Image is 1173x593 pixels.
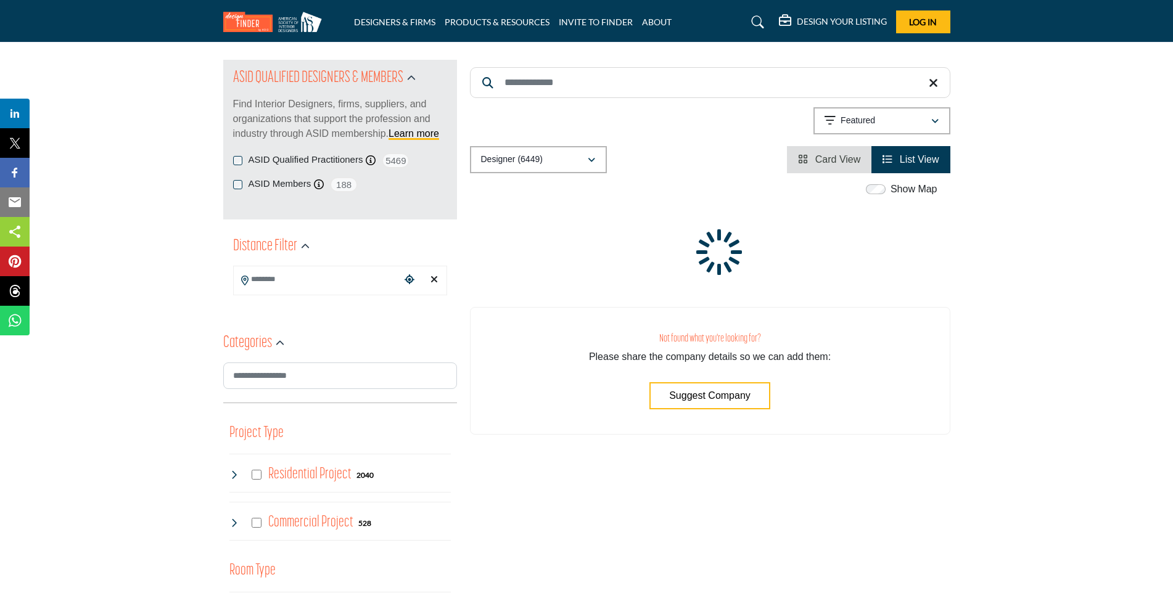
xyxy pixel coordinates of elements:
[779,15,887,30] div: DESIGN YOUR LISTING
[249,153,363,167] label: ASID Qualified Practitioners
[268,464,352,485] h4: Residential Project: Types of projects range from simple residential renovations to highly comple...
[896,10,950,33] button: Log In
[330,177,358,192] span: 188
[356,471,374,480] b: 2040
[787,146,871,173] li: Card View
[815,154,861,165] span: Card View
[382,153,410,168] span: 5469
[642,17,672,27] a: ABOUT
[891,182,937,197] label: Show Map
[233,67,403,89] h2: ASID QUALIFIED DESIGNERS & MEMBERS
[354,17,435,27] a: DESIGNERS & FIRMS
[400,267,419,293] div: Choose your current location
[223,332,272,354] h2: Categories
[495,332,925,345] h3: Not found what you're looking for?
[233,235,297,258] h2: Distance Filter
[233,180,242,189] input: ASID Members checkbox
[798,154,860,165] a: View Card
[425,267,443,293] div: Clear search location
[252,470,261,480] input: Select Residential Project checkbox
[481,153,543,166] p: Designer (6449)
[883,154,939,165] a: View List
[358,519,371,528] b: 528
[589,351,831,362] span: Please share the company details so we can add them:
[358,517,371,528] div: 528 Results For Commercial Project
[669,390,751,401] span: Suggest Company
[559,17,633,27] a: INVITE TO FINDER
[797,16,887,27] h5: DESIGN YOUR LISTING
[233,156,242,165] input: ASID Qualified Practitioners checkbox
[813,107,950,134] button: Featured
[470,146,607,173] button: Designer (6449)
[909,17,937,27] span: Log In
[389,128,439,139] a: Learn more
[268,512,353,533] h4: Commercial Project: Involve the design, construction, or renovation of spaces used for business p...
[445,17,549,27] a: PRODUCTS & RESOURCES
[249,177,311,191] label: ASID Members
[223,362,457,389] input: Search Category
[223,12,328,32] img: Site Logo
[234,268,400,292] input: Search Location
[739,12,772,32] a: Search
[470,67,950,98] input: Search Keyword
[900,154,939,165] span: List View
[233,97,447,141] p: Find Interior Designers, firms, suppliers, and organizations that support the profession and indu...
[229,422,284,445] button: Project Type
[649,382,770,409] button: Suggest Company
[841,115,875,127] p: Featured
[252,518,261,528] input: Select Commercial Project checkbox
[356,469,374,480] div: 2040 Results For Residential Project
[229,559,276,583] button: Room Type
[871,146,950,173] li: List View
